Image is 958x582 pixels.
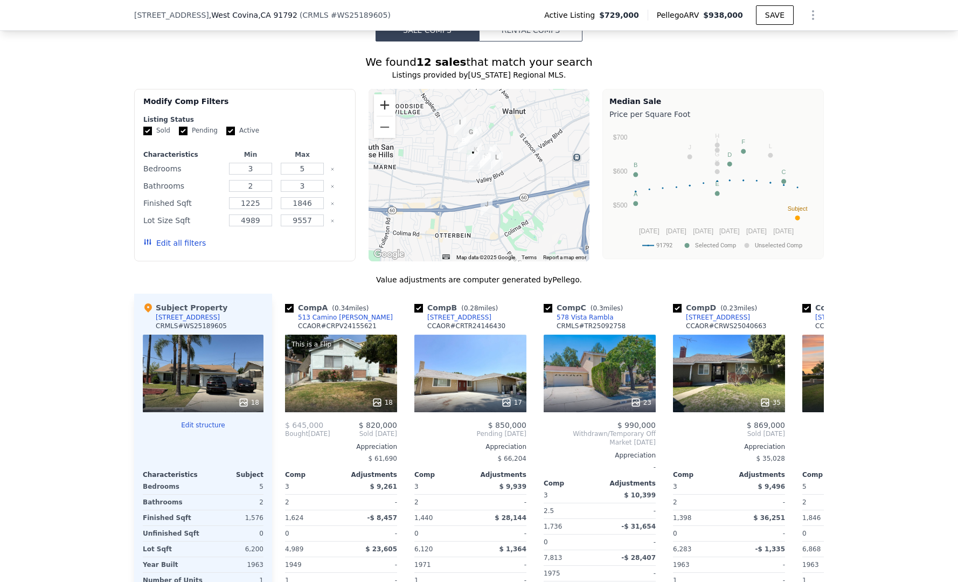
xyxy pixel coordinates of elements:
[330,219,335,223] button: Clear
[285,421,323,429] span: $ 645,000
[442,254,450,259] button: Keyboard shortcuts
[782,169,786,175] text: C
[179,126,218,135] label: Pending
[686,313,750,322] div: [STREET_ADDRESS]
[367,514,397,522] span: -$ 8,457
[485,144,497,162] div: 513 Camino De Teodoro
[544,503,598,518] div: 2.5
[673,545,691,553] span: 6,283
[602,566,656,581] div: -
[285,530,289,537] span: 0
[143,196,223,211] div: Finished Sqft
[624,491,656,499] span: $ 10,399
[335,304,349,312] span: 0.34
[613,134,628,141] text: $700
[226,126,259,135] label: Active
[238,397,259,408] div: 18
[285,495,339,510] div: 2
[414,442,526,451] div: Appreciation
[593,304,603,312] span: 0.3
[802,495,856,510] div: 2
[544,491,548,499] span: 3
[467,147,479,165] div: 3037 E Merrygrove St
[731,526,785,541] div: -
[483,151,495,169] div: 578 Vista Rambla
[731,557,785,572] div: -
[802,483,807,490] span: 5
[480,150,492,169] div: 4014 S Forecastle Ave
[753,514,785,522] span: $ 36,251
[473,495,526,510] div: -
[143,557,201,572] div: Year Built
[758,483,785,490] span: $ 9,496
[499,483,526,490] span: $ 9,939
[715,181,719,187] text: E
[370,483,397,490] span: $ 9,261
[143,302,227,313] div: Subject Property
[673,442,785,451] div: Appreciation
[729,470,785,479] div: Adjustments
[414,530,419,537] span: 0
[673,302,761,313] div: Comp D
[143,479,201,494] div: Bedrooms
[457,304,502,312] span: ( miles)
[473,557,526,572] div: -
[693,227,713,235] text: [DATE]
[374,116,395,138] button: Zoom out
[205,557,263,572] div: 1963
[802,429,914,438] span: Sold [DATE]
[143,470,203,479] div: Characteristics
[755,242,802,249] text: Unselected Comp
[673,313,750,322] a: [STREET_ADDRESS]
[470,126,482,144] div: 3129 E Levelglen Dr
[414,495,468,510] div: 2
[414,483,419,490] span: 3
[414,470,470,479] div: Comp
[613,202,628,209] text: $500
[414,429,526,438] span: Pending [DATE]
[134,274,824,285] div: Value adjustments are computer generated by Pellego .
[634,191,638,197] text: A
[468,154,480,172] div: 3044 E Valley View Ave
[341,470,397,479] div: Adjustments
[760,397,781,408] div: 35
[495,514,526,522] span: $ 28,144
[731,495,785,510] div: -
[414,557,468,572] div: 1971
[226,127,235,135] input: Active
[727,151,732,158] text: D
[143,96,346,115] div: Modify Comp Filters
[285,313,393,322] a: 513 Camino [PERSON_NAME]
[143,495,201,510] div: Bathrooms
[369,455,397,462] span: $ 61,690
[298,313,393,322] div: 513 Camino [PERSON_NAME]
[285,514,303,522] span: 1,624
[285,442,397,451] div: Appreciation
[470,144,482,163] div: 3117 E Hollingworth St
[205,526,263,541] div: 0
[285,545,303,553] span: 4,989
[427,322,505,330] div: CCAOR # CRTR24146430
[673,429,785,438] span: Sold [DATE]
[227,150,274,159] div: Min
[285,302,373,313] div: Comp A
[205,510,263,525] div: 1,576
[544,429,656,447] span: Withdrawn/Temporary Off Market [DATE]
[289,339,334,350] div: This is a Flip
[143,178,223,193] div: Bathrooms
[802,302,890,313] div: Comp E
[330,202,335,206] button: Clear
[179,127,188,135] input: Pending
[544,538,548,546] span: 0
[456,254,515,260] span: Map data ©2025 Google
[330,184,335,189] button: Clear
[285,470,341,479] div: Comp
[544,313,614,322] a: 578 Vista Rambla
[639,227,660,235] text: [DATE]
[717,137,718,144] text: I
[609,122,817,257] div: A chart.
[143,127,152,135] input: Sold
[414,514,433,522] span: 1,440
[586,304,627,312] span: ( miles)
[609,107,817,122] div: Price per Square Foot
